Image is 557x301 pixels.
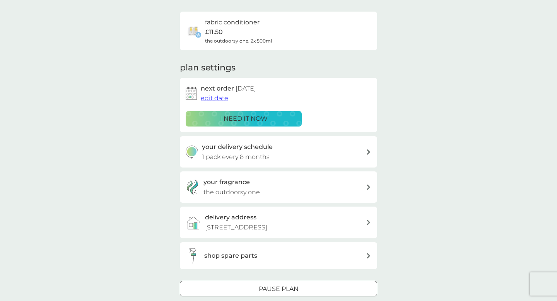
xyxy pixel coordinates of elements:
[180,281,377,296] button: Pause plan
[180,62,236,74] h2: plan settings
[205,222,267,233] p: [STREET_ADDRESS]
[202,152,270,162] p: 1 pack every 8 months
[205,37,272,44] span: the outdoorsy one, 2x 500ml
[180,242,377,269] button: shop spare parts
[220,114,268,124] p: i need it now
[259,284,299,294] p: Pause plan
[201,84,256,94] h2: next order
[236,85,256,92] span: [DATE]
[201,93,228,103] button: edit date
[203,187,260,197] p: the outdoorsy one
[205,27,223,37] p: £11.50
[204,251,257,261] h3: shop spare parts
[180,136,377,168] button: your delivery schedule1 pack every 8 months
[180,171,377,203] a: your fragrancethe outdoorsy one
[186,111,302,127] button: i need it now
[203,177,250,187] h3: your fragrance
[205,212,256,222] h3: delivery address
[201,94,228,102] span: edit date
[180,207,377,238] a: delivery address[STREET_ADDRESS]
[202,142,273,152] h3: your delivery schedule
[205,17,260,27] h6: fabric conditioner
[186,23,201,39] img: fabric conditioner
